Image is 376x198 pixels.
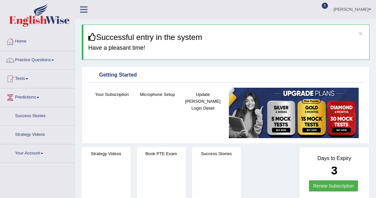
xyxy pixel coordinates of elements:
[322,3,328,9] span: 8
[93,91,131,98] h4: Your Subscription
[137,150,186,157] h4: Book PTE Exam
[0,32,75,49] a: Home
[359,30,363,37] button: ×
[0,144,75,161] a: Your Account
[88,45,364,51] h4: Have a pleasant time!
[89,70,362,80] div: Getting Started
[88,33,364,42] h3: Successful entry in the system
[183,91,222,112] h4: Update [PERSON_NAME] Login Detail
[0,126,75,142] a: Strategy Videos
[229,88,359,138] img: small5.jpg
[331,164,337,177] b: 3
[192,150,241,157] h4: Success Stories
[82,150,130,157] h4: Strategy Videos
[0,51,75,67] a: Practice Questions
[0,88,75,105] a: Predictions
[138,91,177,98] h4: Microphone Setup
[309,180,358,191] a: Renew Subscription
[0,70,75,86] a: Tests
[307,155,362,161] h4: Days to Expiry
[0,107,75,123] a: Success Stories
